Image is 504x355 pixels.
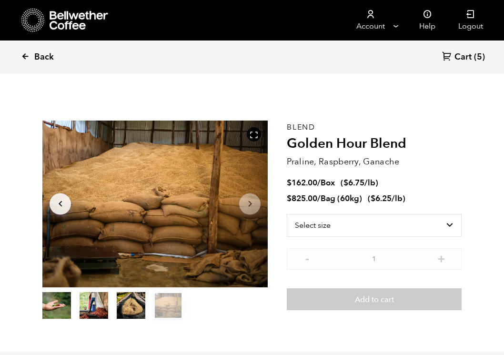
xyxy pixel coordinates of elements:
span: $ [371,193,375,204]
span: (5) [474,51,485,63]
span: Back [34,51,54,63]
button: - [301,253,313,263]
span: Box [321,177,335,188]
span: /lb [392,193,403,204]
bdi: 825.00 [287,193,317,204]
span: ( ) [341,177,378,188]
h2: Golden Hour Blend [287,136,462,152]
span: $ [343,177,348,188]
span: Cart [454,51,472,63]
span: ( ) [368,193,405,204]
bdi: 6.75 [343,177,364,188]
span: / [317,177,321,188]
p: Praline, Raspberry, Ganache [287,155,462,168]
span: $ [287,177,292,188]
bdi: 162.00 [287,177,317,188]
span: $ [287,193,292,204]
a: Cart (5) [442,51,485,64]
span: / [317,193,321,204]
bdi: 6.25 [371,193,392,204]
span: /lb [364,177,375,188]
button: + [435,253,447,263]
span: Bag (60kg) [321,193,362,204]
button: Add to cart [287,288,462,310]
